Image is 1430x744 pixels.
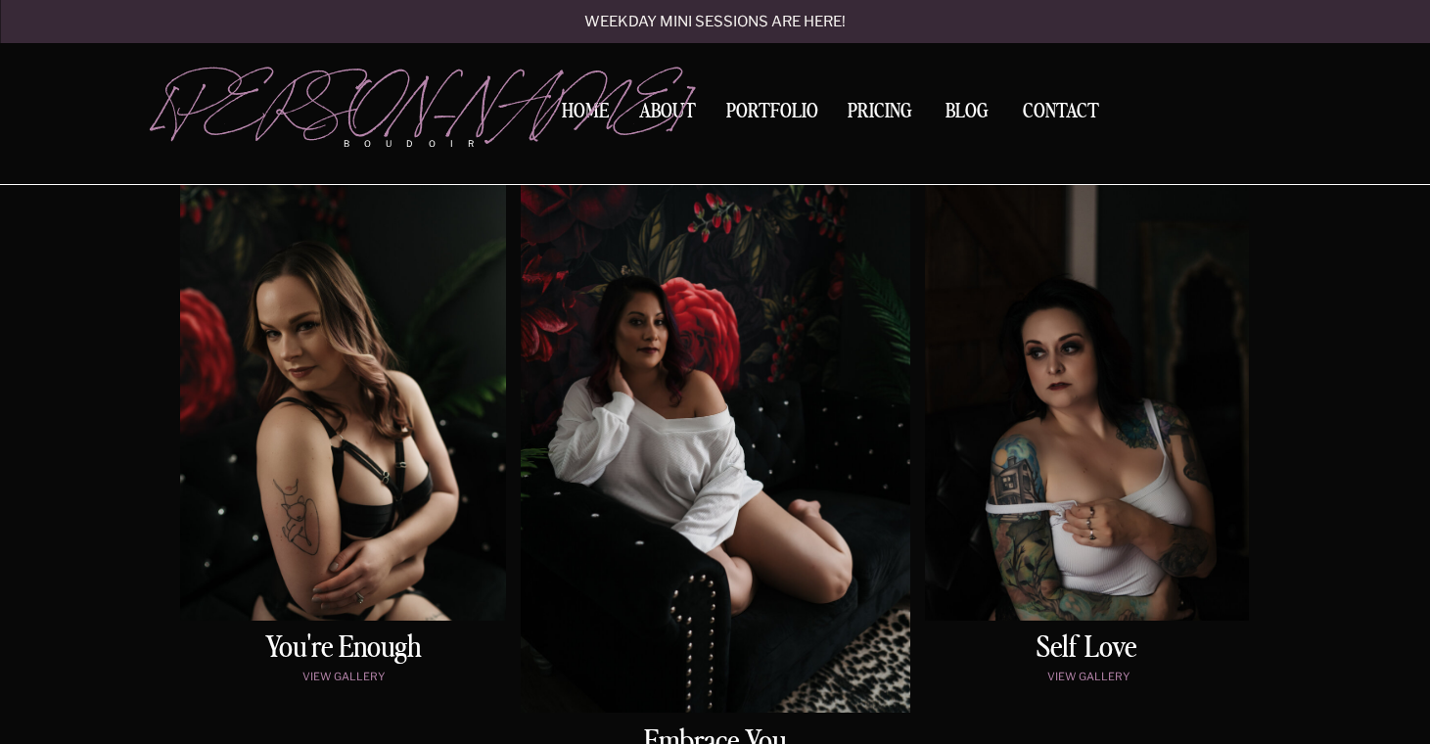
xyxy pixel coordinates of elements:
[1015,102,1107,122] a: Contact
[185,671,502,687] a: view gallery
[926,633,1248,666] a: Self love
[476,76,955,135] h2: Featured Boudoir Galleries
[155,70,506,128] a: [PERSON_NAME]
[185,633,502,666] a: You're enough
[843,102,918,128] a: Pricing
[532,15,899,31] a: Weekday mini sessions are here!
[344,137,506,151] p: boudoir
[937,102,997,119] a: BLOG
[719,102,825,128] a: Portfolio
[930,671,1247,687] a: view gallery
